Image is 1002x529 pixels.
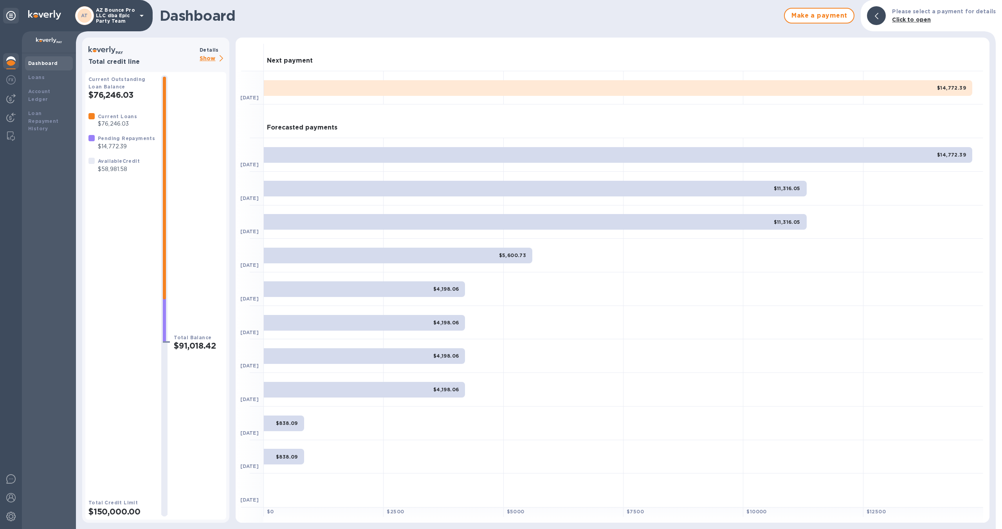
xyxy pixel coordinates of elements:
b: Please select a payment for details [892,8,996,14]
b: Click to open [892,16,931,23]
b: $14,772.39 [937,152,966,158]
b: [DATE] [240,396,259,402]
b: Available Credit [98,158,140,164]
h2: $76,246.03 [88,90,155,100]
b: Loans [28,74,45,80]
b: $ 0 [267,509,274,515]
h2: $91,018.42 [174,341,223,351]
b: $4,198.06 [433,320,459,326]
b: $4,198.06 [433,353,459,359]
b: [DATE] [240,497,259,503]
b: [DATE] [240,296,259,302]
b: [DATE] [240,229,259,234]
b: $4,198.06 [433,387,459,392]
b: $11,316.05 [774,185,800,191]
p: $58,981.58 [98,165,140,173]
b: Total Credit Limit [88,500,138,506]
b: $4,198.06 [433,286,459,292]
b: $ 12500 [867,509,886,515]
h2: $150,000.00 [88,507,155,516]
b: Current Loans [98,113,137,119]
h3: Forecasted payments [267,124,337,131]
p: $76,246.03 [98,120,137,128]
b: [DATE] [240,329,259,335]
img: Foreign exchange [6,75,16,85]
b: [DATE] [240,195,259,201]
b: Account Ledger [28,88,50,102]
b: [DATE] [240,162,259,167]
b: Dashboard [28,60,58,66]
button: Make a payment [784,8,854,23]
b: [DATE] [240,363,259,369]
span: Make a payment [791,11,847,20]
p: AZ Bounce Pro LLC dba Epic Party Team [96,7,135,24]
b: [DATE] [240,262,259,268]
b: $838.09 [276,454,298,460]
b: Loan Repayment History [28,110,59,132]
p: Show [200,54,226,64]
b: AT [81,13,88,18]
b: $ 2500 [387,509,404,515]
h1: Dashboard [160,7,780,24]
b: $5,600.73 [499,252,526,258]
b: $ 5000 [507,509,524,515]
b: Current Outstanding Loan Balance [88,76,146,90]
h3: Total credit line [88,58,196,66]
b: [DATE] [240,463,259,469]
b: Pending Repayments [98,135,155,141]
img: Logo [28,10,61,20]
b: [DATE] [240,430,259,436]
b: $14,772.39 [937,85,966,91]
p: $14,772.39 [98,142,155,151]
b: $11,316.05 [774,219,800,225]
b: $838.09 [276,420,298,426]
b: $ 10000 [746,509,766,515]
h3: Next payment [267,57,313,65]
b: $ 7500 [627,509,644,515]
b: Total Balance [174,335,211,340]
div: Unpin categories [3,8,19,23]
b: Details [200,47,219,53]
b: [DATE] [240,95,259,101]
